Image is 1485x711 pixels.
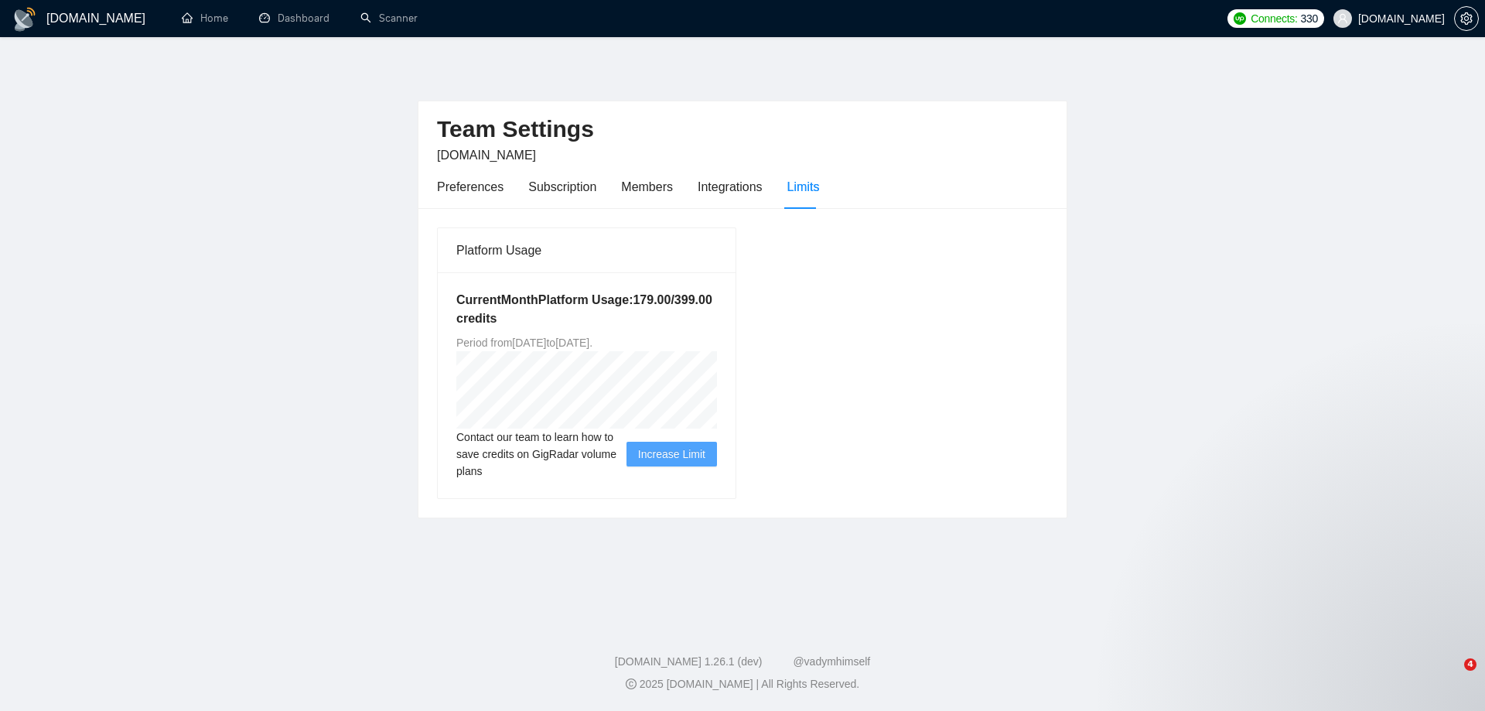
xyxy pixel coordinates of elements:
[626,442,717,467] button: Increase Limit
[437,149,536,162] span: [DOMAIN_NAME]
[1455,12,1478,25] span: setting
[437,114,1048,145] h2: Team Settings
[1251,10,1297,27] span: Connects:
[456,228,717,272] div: Platform Usage
[12,676,1473,692] div: 2025 [DOMAIN_NAME] | All Rights Reserved.
[1454,12,1479,25] a: setting
[437,177,504,197] div: Preferences
[615,655,763,668] a: [DOMAIN_NAME] 1.26.1 (dev)
[182,12,228,25] a: homeHome
[12,7,37,32] img: logo
[793,655,870,668] a: @vadymhimself
[787,177,820,197] div: Limits
[1464,658,1476,671] span: 4
[456,291,717,328] h5: Current Month Platform Usage: 179.00 / 399.00 credits
[528,177,596,197] div: Subscription
[1337,13,1348,24] span: user
[1454,6,1479,31] button: setting
[621,177,673,197] div: Members
[360,12,418,25] a: searchScanner
[1234,12,1246,25] img: upwork-logo.png
[259,12,329,25] a: dashboardDashboard
[638,446,705,463] span: Increase Limit
[456,429,626,480] span: Contact our team to learn how to save credits on GigRadar volume plans
[456,337,592,349] span: Period from [DATE] to [DATE] .
[1301,10,1318,27] span: 330
[1432,658,1470,696] iframe: Intercom live chat
[698,177,763,197] div: Integrations
[626,679,637,689] span: copyright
